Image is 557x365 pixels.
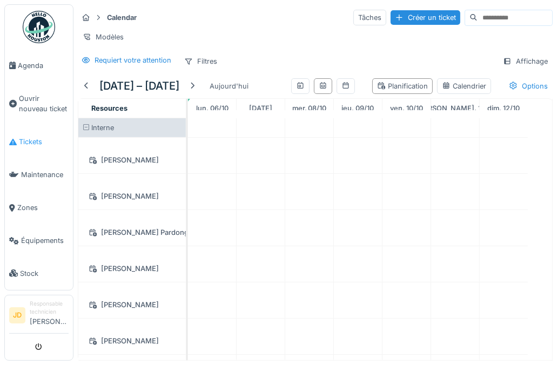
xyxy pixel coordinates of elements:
[353,10,386,25] div: Tâches
[30,300,69,316] div: Responsable technicien
[246,101,275,116] a: 7 octobre 2025
[85,262,179,275] div: [PERSON_NAME]
[5,125,73,158] a: Tickets
[504,78,553,94] div: Options
[19,93,69,114] span: Ouvrir nouveau ticket
[498,53,553,69] div: Affichage
[85,226,179,239] div: [PERSON_NAME] Pardonge
[391,10,460,25] div: Créer un ticket
[18,60,69,71] span: Agenda
[85,298,179,312] div: [PERSON_NAME]
[193,101,231,116] a: 6 octobre 2025
[17,202,69,213] span: Zones
[23,11,55,43] img: Badge_color-CXgf-gQk.svg
[99,79,179,92] h5: [DATE] – [DATE]
[91,124,114,132] span: Interne
[414,101,496,116] a: 11 octobre 2025
[339,101,377,116] a: 9 octobre 2025
[9,307,25,323] li: JD
[95,55,171,65] div: Requiert votre attention
[377,81,428,91] div: Planification
[485,101,522,116] a: 12 octobre 2025
[30,300,69,331] li: [PERSON_NAME]
[78,29,129,45] div: Modèles
[179,53,222,69] div: Filtres
[205,79,253,93] div: Aujourd'hui
[9,300,69,334] a: JD Responsable technicien[PERSON_NAME]
[290,101,330,116] a: 8 octobre 2025
[5,257,73,290] a: Stock
[21,235,69,246] span: Équipements
[85,334,179,348] div: [PERSON_NAME]
[5,82,73,125] a: Ouvrir nouveau ticket
[387,101,426,116] a: 10 octobre 2025
[91,104,127,112] span: Resources
[442,81,486,91] div: Calendrier
[5,224,73,257] a: Équipements
[85,190,179,203] div: [PERSON_NAME]
[5,191,73,224] a: Zones
[19,137,69,147] span: Tickets
[20,268,69,279] span: Stock
[21,170,69,180] span: Maintenance
[85,153,179,167] div: [PERSON_NAME]
[103,12,141,23] strong: Calendar
[5,49,73,82] a: Agenda
[5,158,73,191] a: Maintenance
